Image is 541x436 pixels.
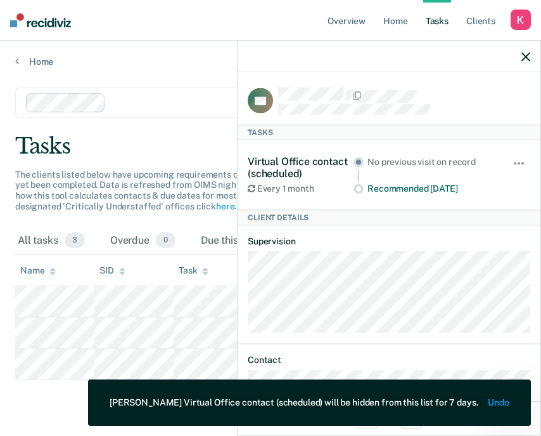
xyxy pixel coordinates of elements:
div: Every 1 month [248,183,353,194]
div: Tasks [238,124,540,140]
div: Recommended [DATE] [367,183,495,194]
span: The clients listed below have upcoming requirements due this month that have not yet been complet... [15,169,349,211]
img: Recidiviz [10,13,71,27]
div: Client Details [238,210,540,225]
dt: Supervision [248,235,530,246]
div: Overdue [108,227,178,255]
dt: Contact [248,355,530,366]
div: Due this week [198,227,294,255]
span: 3 [65,232,85,249]
span: 0 [156,232,175,249]
div: Task [179,265,208,276]
a: Home [15,56,526,67]
div: Virtual Office contact (scheduled) [248,155,353,180]
div: No previous visit on record [367,157,495,168]
div: Name [20,265,56,276]
div: SID [99,265,125,276]
div: Tasks [15,133,526,159]
button: Undo [488,397,509,408]
div: [PERSON_NAME] Virtual Office contact (scheduled) will be hidden from this list for 7 days. [110,397,478,408]
div: All tasks [15,227,87,255]
a: here [216,201,234,211]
